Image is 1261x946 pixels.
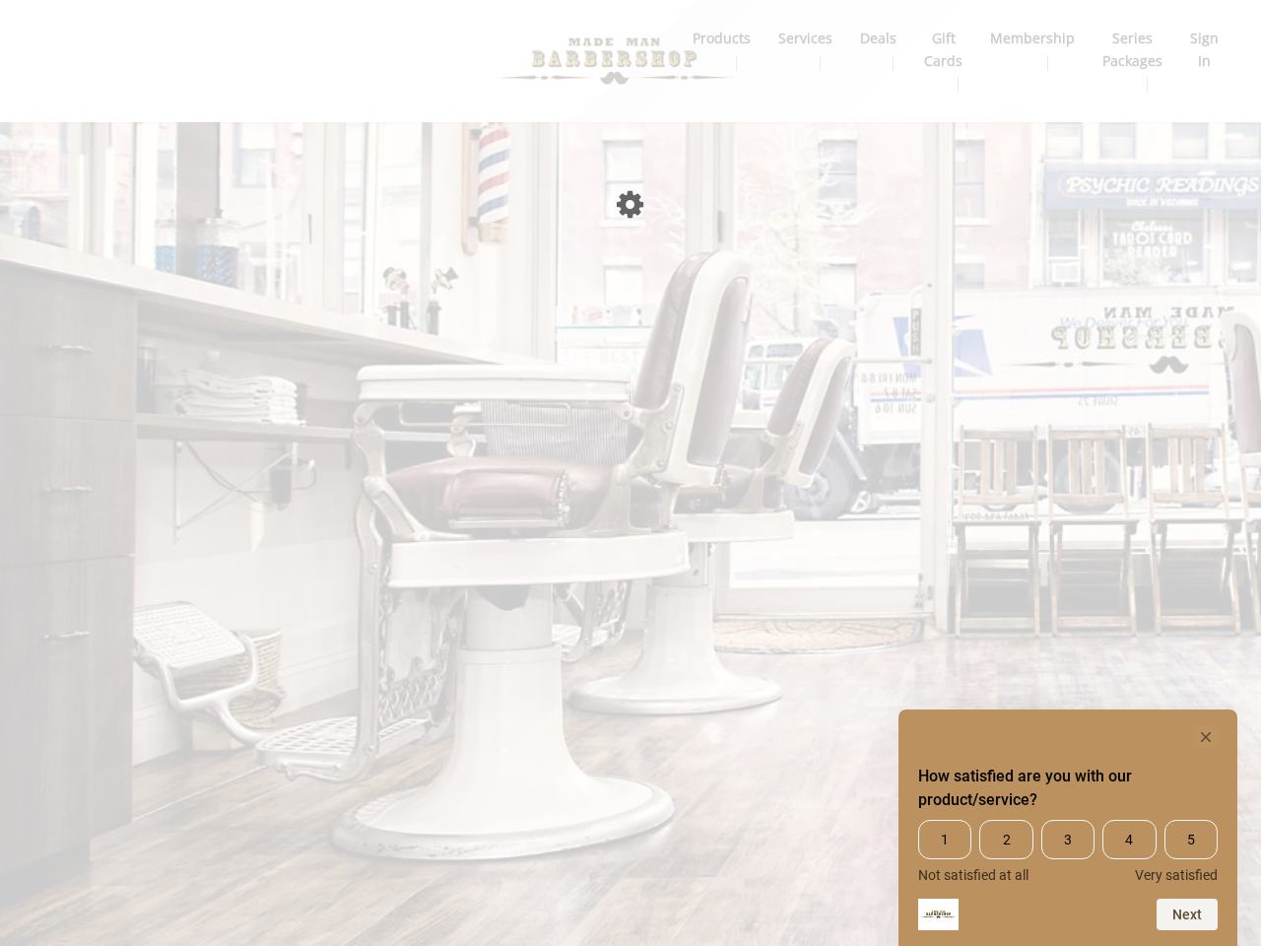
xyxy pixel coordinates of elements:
button: Hide survey [1194,725,1218,749]
div: How satisfied are you with our product/service? Select an option from 1 to 5, with 1 being Not sa... [918,820,1218,883]
span: 4 [1102,820,1156,859]
span: 2 [979,820,1032,859]
button: Next question [1157,899,1218,930]
h2: How satisfied are you with our product/service? Select an option from 1 to 5, with 1 being Not sa... [918,765,1218,812]
div: How satisfied are you with our product/service? Select an option from 1 to 5, with 1 being Not sa... [918,725,1218,930]
span: 1 [918,820,971,859]
span: 3 [1041,820,1095,859]
span: 5 [1164,820,1218,859]
span: Very satisfied [1135,867,1218,883]
span: Not satisfied at all [918,867,1029,883]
